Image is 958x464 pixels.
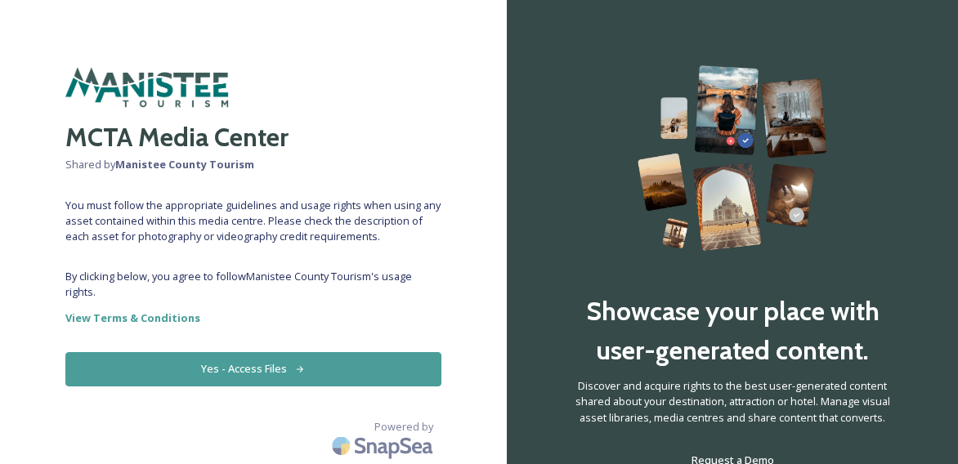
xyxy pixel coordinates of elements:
h2: MCTA Media Center [65,118,441,157]
span: Discover and acquire rights to the best user-generated content shared about your destination, att... [572,378,893,426]
strong: Manistee County Tourism [115,157,254,172]
h2: Showcase your place with user-generated content. [572,292,893,370]
span: Powered by [374,419,433,435]
a: View Terms & Conditions [65,308,441,328]
img: 63b42ca75bacad526042e722_Group%20154-p-800.png [638,65,827,251]
span: By clicking below, you agree to follow Manistee County Tourism 's usage rights. [65,269,441,300]
button: Yes - Access Files [65,352,441,386]
span: Shared by [65,157,441,172]
img: manisteetourism-webheader.png [65,65,229,109]
strong: View Terms & Conditions [65,310,200,325]
span: You must follow the appropriate guidelines and usage rights when using any asset contained within... [65,198,441,245]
